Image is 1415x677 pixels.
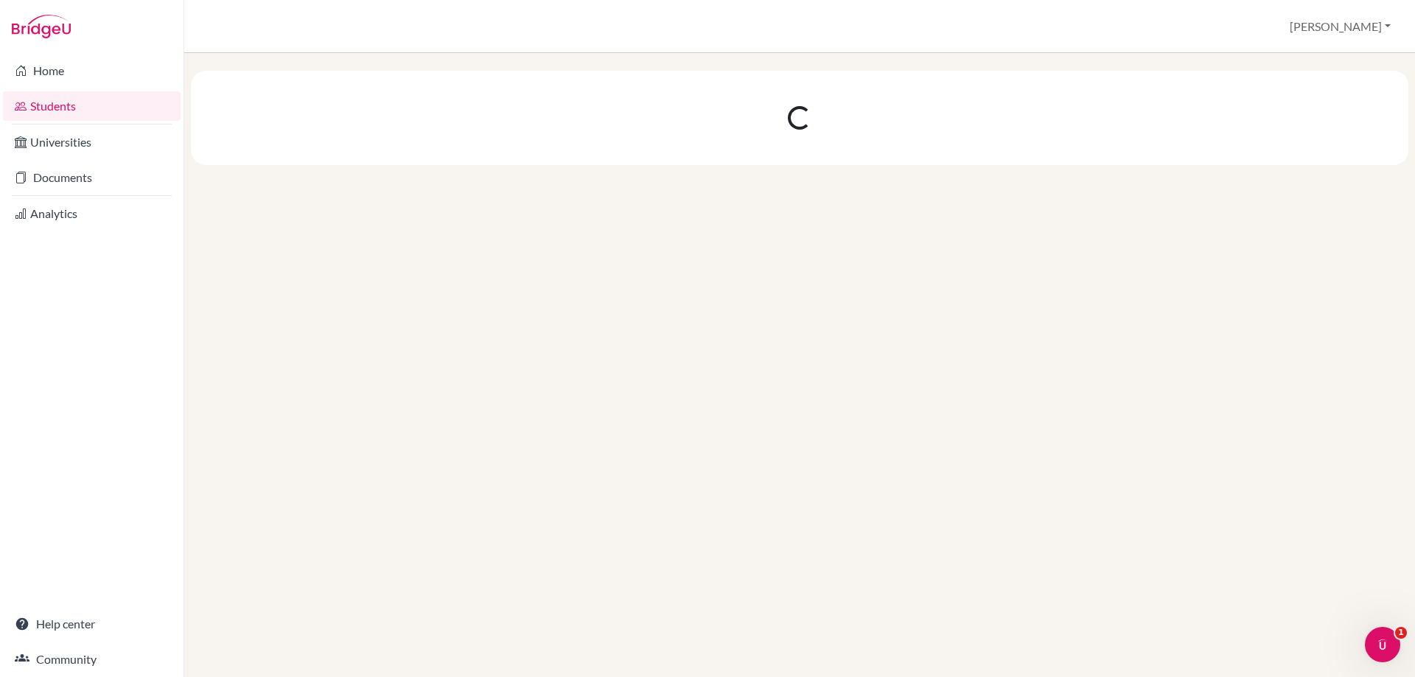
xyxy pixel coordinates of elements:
[3,56,181,85] a: Home
[1283,13,1397,41] button: [PERSON_NAME]
[3,609,181,639] a: Help center
[3,127,181,157] a: Universities
[3,163,181,192] a: Documents
[12,15,71,38] img: Bridge-U
[1395,627,1407,639] span: 1
[3,199,181,228] a: Analytics
[3,91,181,121] a: Students
[1365,627,1400,662] iframe: Intercom live chat
[3,645,181,674] a: Community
